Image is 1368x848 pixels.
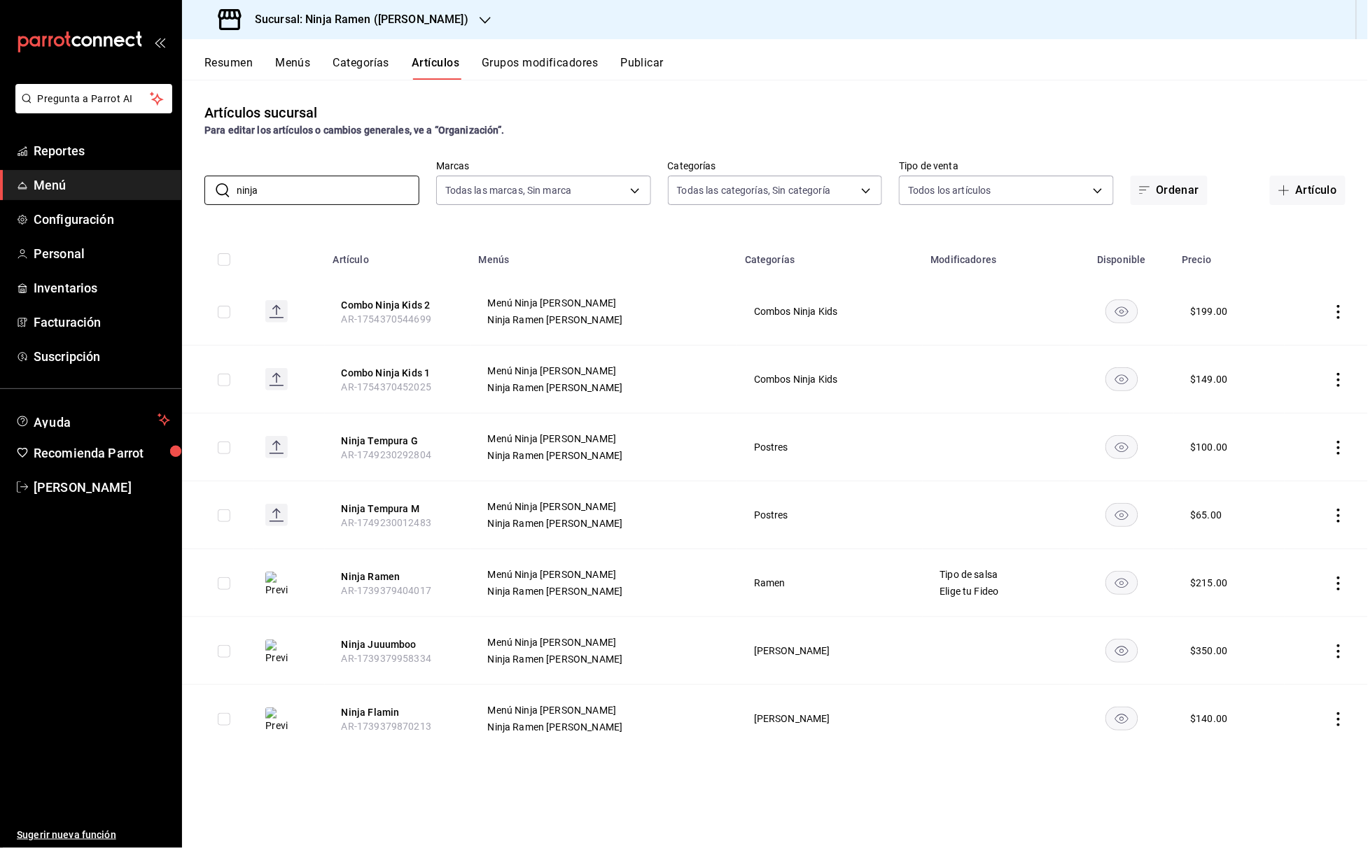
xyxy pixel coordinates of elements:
button: actions [1332,305,1346,319]
button: edit-product-location [342,298,454,312]
button: Artículos [412,56,459,80]
strong: Para editar los artículos o cambios generales, ve a “Organización”. [204,125,505,136]
span: [PERSON_NAME] [754,646,905,656]
span: Facturación [34,313,170,332]
span: AR-1739379958334 [342,653,431,664]
button: actions [1332,509,1346,523]
span: Todas las categorías, Sin categoría [677,183,831,197]
div: $ 199.00 [1191,304,1228,318]
button: Publicar [620,56,664,80]
span: Ninja Ramen [PERSON_NAME] [488,518,719,528]
span: Menú [34,176,170,195]
span: AR-1754370544699 [342,313,431,325]
button: actions [1332,712,1346,726]
th: Categorías [737,233,923,278]
button: actions [1332,441,1346,455]
span: Ninja Ramen [PERSON_NAME] [488,383,719,393]
span: AR-1739379404017 [342,585,431,596]
button: Categorías [333,56,390,80]
span: Combos Ninja Kids [754,374,905,384]
button: edit-product-location [342,705,454,719]
img: Preview [265,707,288,733]
span: Postres [754,442,905,452]
a: Pregunta a Parrot AI [10,101,172,116]
span: Ninja Ramen [PERSON_NAME] [488,654,719,664]
span: Ninja Ramen [PERSON_NAME] [488,722,719,732]
span: AR-1739379870213 [342,721,431,732]
button: Grupos modificadores [482,56,598,80]
th: Modificadores [923,233,1070,278]
span: Reportes [34,141,170,160]
button: availability-product [1105,299,1138,323]
span: Inventarios [34,278,170,297]
span: Ramen [754,578,905,588]
th: Disponible [1070,233,1174,278]
span: Ninja Ramen [PERSON_NAME] [488,451,719,460]
span: Pregunta a Parrot AI [38,92,151,106]
button: availability-product [1105,503,1138,527]
button: Pregunta a Parrot AI [15,84,172,113]
span: Configuración [34,210,170,229]
div: $ 215.00 [1191,576,1228,590]
label: Categorías [668,162,883,171]
button: actions [1332,644,1346,658]
button: availability-product [1105,639,1138,663]
button: edit-product-location [342,502,454,516]
span: Ninja Ramen [PERSON_NAME] [488,586,719,596]
span: Menú Ninja [PERSON_NAME] [488,705,719,715]
span: Tipo de salsa [940,570,1052,579]
span: Postres [754,510,905,520]
span: Menú Ninja [PERSON_NAME] [488,366,719,376]
th: Precio [1174,233,1285,278]
span: AR-1749230292804 [342,449,431,460]
span: Sugerir nueva función [17,828,170,842]
button: availability-product [1105,707,1138,730]
button: availability-product [1105,435,1138,459]
span: Suscripción [34,347,170,366]
span: [PERSON_NAME] [34,478,170,497]
span: Ninja Ramen [PERSON_NAME] [488,315,719,325]
button: Resumen [204,56,253,80]
span: [PERSON_NAME] [754,714,905,723]
input: Buscar artículo [237,176,419,204]
button: availability-product [1105,571,1138,595]
span: Elige tu Fideo [940,586,1052,596]
button: open_drawer_menu [154,36,165,48]
button: edit-product-location [342,637,454,651]
button: Ordenar [1131,176,1208,205]
span: Menú Ninja [PERSON_NAME] [488,434,719,444]
th: Artículo [325,233,470,278]
img: Preview [265,639,288,665]
button: availability-product [1105,367,1138,391]
span: Recomienda Parrot [34,444,170,462]
div: $ 350.00 [1191,644,1228,658]
button: edit-product-location [342,434,454,448]
button: Menús [275,56,310,80]
span: Combos Ninja Kids [754,306,905,316]
h3: Sucursal: Ninja Ramen ([PERSON_NAME]) [244,11,468,28]
button: edit-product-location [342,366,454,380]
label: Tipo de venta [899,162,1114,171]
span: Menú Ninja [PERSON_NAME] [488,637,719,647]
div: $ 149.00 [1191,372,1228,386]
span: Menú Ninja [PERSON_NAME] [488,570,719,579]
div: $ 65.00 [1191,508,1222,522]
button: Artículo [1270,176,1346,205]
span: Ayuda [34,411,152,428]
span: AR-1749230012483 [342,517,431,528]
div: Artículos sucursal [204,102,317,123]
button: actions [1332,373,1346,387]
span: Menú Ninja [PERSON_NAME] [488,502,719,511]
img: Preview [265,572,288,597]
div: navigation tabs [204,56,1368,80]
button: edit-product-location [342,570,454,584]
label: Marcas [436,162,651,171]
div: $ 100.00 [1191,440,1228,454]
span: Todos los artículos [908,183,991,197]
span: Personal [34,244,170,263]
div: $ 140.00 [1191,712,1228,726]
span: Todas las marcas, Sin marca [445,183,572,197]
span: AR-1754370452025 [342,381,431,393]
button: actions [1332,577,1346,591]
span: Menú Ninja [PERSON_NAME] [488,298,719,308]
